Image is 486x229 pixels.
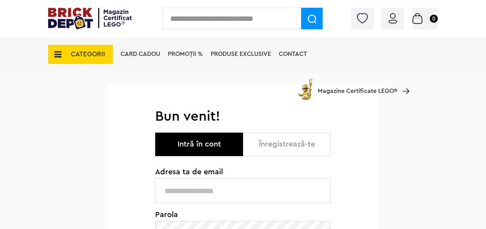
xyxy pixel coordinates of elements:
a: Contact [279,51,307,57]
small: 0 [430,15,438,23]
a: Produse exclusive [211,51,271,57]
a: Card Cadou [121,51,160,57]
a: Magazine Certificate LEGO® [397,78,409,84]
span: Adresa ta de email [155,168,331,176]
span: CATEGORII [71,51,105,57]
span: Parola [155,211,331,219]
span: Magazine Certificate LEGO® [318,77,397,95]
button: Intră în cont [155,133,243,156]
button: Înregistrează-te [243,133,331,156]
h1: Bun venit! [155,108,331,125]
a: PROMOȚII % [168,51,203,57]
